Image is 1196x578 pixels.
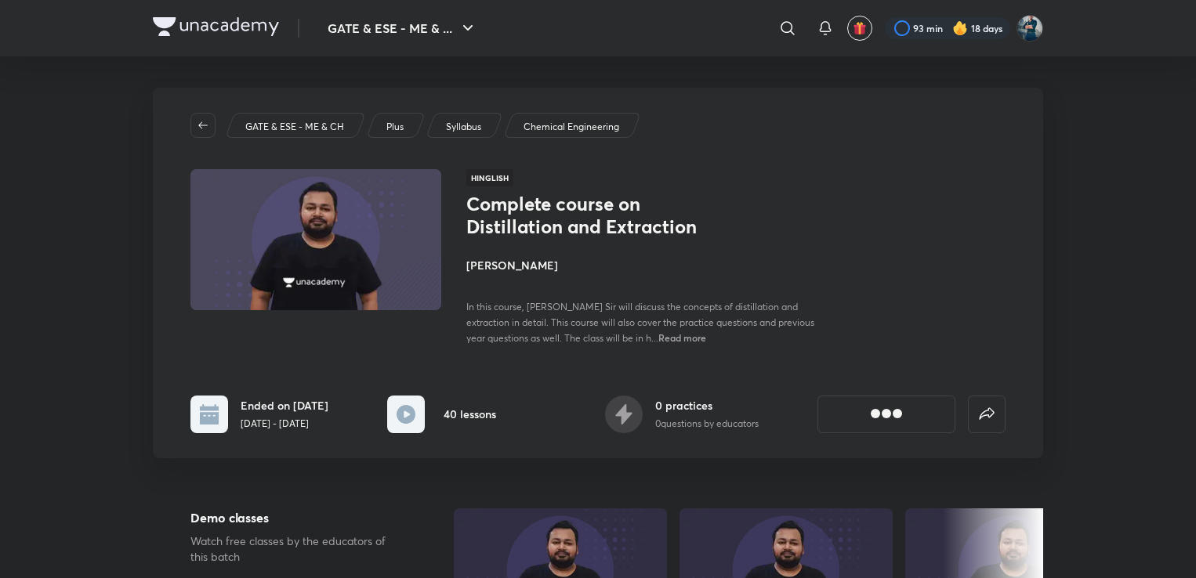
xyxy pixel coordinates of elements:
span: In this course, [PERSON_NAME] Sir will discuss the concepts of distillation and extraction in det... [466,301,814,344]
button: avatar [847,16,872,41]
a: Company Logo [153,17,279,40]
button: [object Object] [817,396,955,433]
h6: 0 practices [655,397,759,414]
p: GATE & ESE - ME & CH [245,120,344,134]
h6: 40 lessons [444,406,496,422]
img: avatar [853,21,867,35]
h4: [PERSON_NAME] [466,257,817,273]
img: Thumbnail [188,168,444,312]
p: Plus [386,120,404,134]
a: Chemical Engineering [521,120,622,134]
button: false [968,396,1006,433]
img: streak [952,20,968,36]
a: GATE & ESE - ME & CH [243,120,347,134]
a: Syllabus [444,120,484,134]
button: GATE & ESE - ME & ... [318,13,487,44]
h5: Demo classes [190,508,404,527]
img: Company Logo [153,17,279,36]
p: [DATE] - [DATE] [241,417,328,431]
span: Read more [658,331,706,344]
img: Vinay Upadhyay [1017,15,1043,42]
h1: Complete course on Distillation and Extraction [466,193,723,238]
p: Chemical Engineering [524,120,619,134]
p: Syllabus [446,120,481,134]
span: Hinglish [466,169,513,186]
h6: Ended on [DATE] [241,397,328,414]
p: Watch free classes by the educators of this batch [190,533,404,565]
a: Plus [384,120,407,134]
p: 0 questions by educators [655,417,759,431]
